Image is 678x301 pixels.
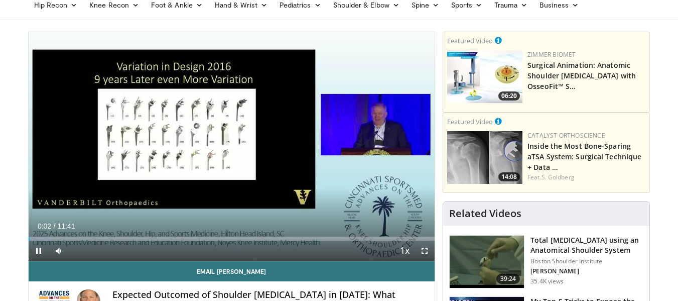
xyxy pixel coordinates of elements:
[29,241,49,261] button: Pause
[498,172,520,181] span: 14:08
[530,277,564,285] p: 35.4K views
[498,91,520,101] span: 06:20
[527,50,576,59] a: Zimmer Biomet
[57,222,75,230] span: 11:41
[447,50,522,103] img: 84e7f812-2061-4fff-86f6-cdff29f66ef4.150x105_q85_crop-smart_upscale.jpg
[449,208,521,220] h4: Related Videos
[449,235,643,288] a: 39:24 Total [MEDICAL_DATA] using an Anatomical Shoulder System Boston Shoulder Institute [PERSON_...
[447,36,493,45] small: Featured Video
[447,117,493,126] small: Featured Video
[415,241,435,261] button: Fullscreen
[496,274,520,284] span: 39:24
[29,237,435,241] div: Progress Bar
[527,173,645,182] div: Feat.
[541,173,575,181] a: S. Goldberg
[29,32,435,261] video-js: Video Player
[49,241,69,261] button: Mute
[54,222,56,230] span: /
[527,60,636,91] a: Surgical Animation: Anatomic Shoulder [MEDICAL_DATA] with OsseoFit™ S…
[530,235,643,255] h3: Total [MEDICAL_DATA] using an Anatomical Shoulder System
[450,236,524,288] img: 38824_0000_3.png.150x105_q85_crop-smart_upscale.jpg
[394,241,415,261] button: Playback Rate
[527,131,605,140] a: Catalyst OrthoScience
[530,257,643,265] p: Boston Shoulder Institute
[527,141,641,172] a: Inside the Most Bone-Sparing aTSA System: Surgical Technique + Data …
[38,222,51,230] span: 0:02
[447,131,522,184] a: 14:08
[29,261,435,281] a: Email [PERSON_NAME]
[447,50,522,103] a: 06:20
[447,131,522,184] img: 9f15458b-d013-4cfd-976d-a83a3859932f.150x105_q85_crop-smart_upscale.jpg
[530,267,643,275] p: [PERSON_NAME]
